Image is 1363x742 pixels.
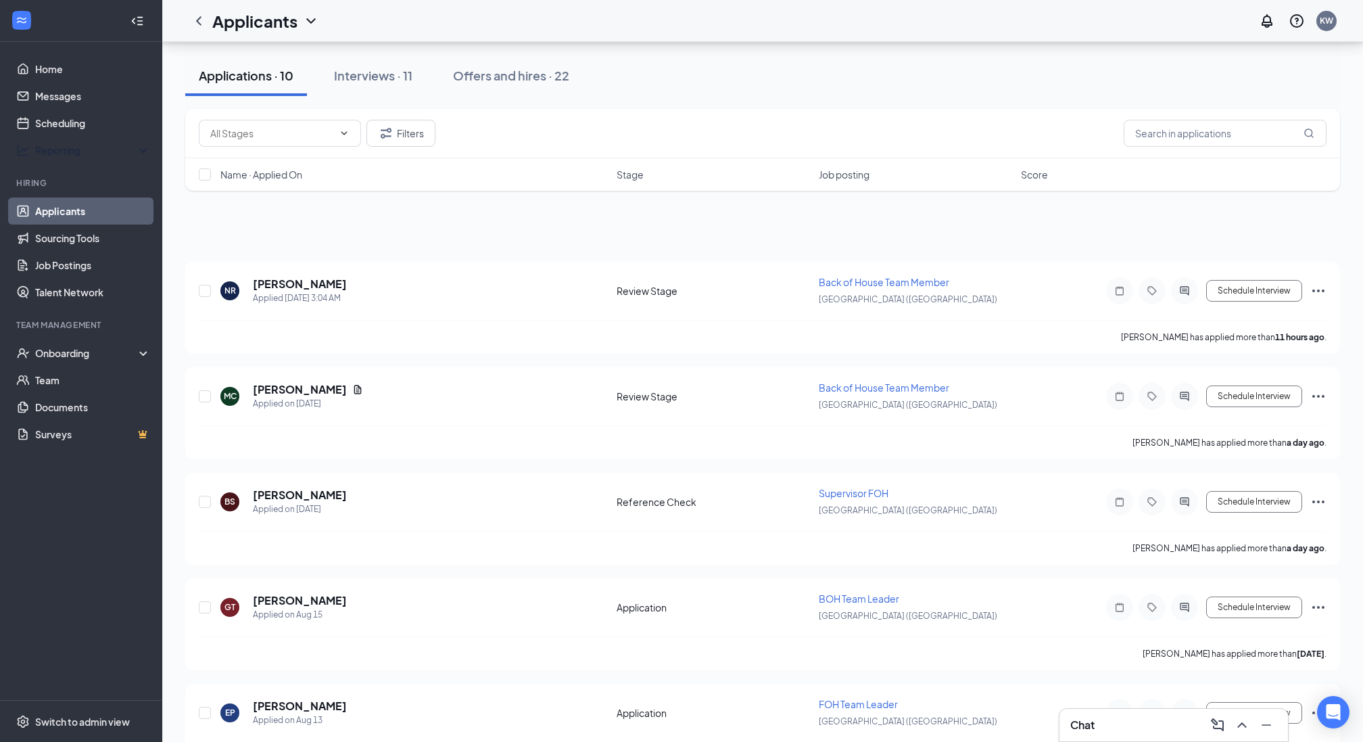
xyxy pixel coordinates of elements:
[819,716,997,726] span: [GEOGRAPHIC_DATA] ([GEOGRAPHIC_DATA])
[819,294,997,304] span: [GEOGRAPHIC_DATA] ([GEOGRAPHIC_DATA])
[1176,391,1193,402] svg: ActiveChat
[1256,714,1277,736] button: Minimize
[35,110,151,137] a: Scheduling
[35,715,130,728] div: Switch to admin view
[1070,718,1095,733] h3: Chat
[15,14,28,27] svg: WorkstreamLogo
[1231,714,1253,736] button: ChevronUp
[1144,708,1160,718] svg: Tag
[1144,496,1160,507] svg: Tag
[1144,602,1160,613] svg: Tag
[303,13,319,29] svg: ChevronDown
[224,285,236,296] div: NR
[1210,717,1226,733] svg: ComposeMessage
[35,367,151,394] a: Team
[339,128,350,139] svg: ChevronDown
[1206,491,1302,513] button: Schedule Interview
[1310,705,1326,721] svg: Ellipses
[1132,542,1326,554] p: [PERSON_NAME] has applied more than .
[1132,437,1326,448] p: [PERSON_NAME] has applied more than .
[224,496,235,507] div: BS
[1310,599,1326,616] svg: Ellipses
[1206,597,1302,618] button: Schedule Interview
[253,397,363,411] div: Applied on [DATE]
[617,168,644,181] span: Stage
[253,699,347,714] h5: [PERSON_NAME]
[1111,285,1128,296] svg: Note
[35,279,151,306] a: Talent Network
[212,9,297,32] h1: Applicants
[1111,602,1128,613] svg: Note
[617,601,811,614] div: Application
[35,198,151,225] a: Applicants
[1121,331,1326,343] p: [PERSON_NAME] has applied more than .
[35,55,151,83] a: Home
[1143,648,1326,659] p: [PERSON_NAME] has applied more than .
[225,707,235,718] div: EP
[1310,494,1326,510] svg: Ellipses
[1144,391,1160,402] svg: Tag
[1176,602,1193,613] svg: ActiveChat
[35,143,151,157] div: Reporting
[1287,438,1324,448] b: a day ago
[1275,332,1324,342] b: 11 hours ago
[1258,717,1274,733] svg: Minimize
[253,593,347,608] h5: [PERSON_NAME]
[35,421,151,448] a: SurveysCrown
[253,292,347,305] div: Applied [DATE] 3:04 AM
[1176,496,1193,507] svg: ActiveChat
[191,13,207,29] svg: ChevronLeft
[1259,13,1275,29] svg: Notifications
[819,400,997,410] span: [GEOGRAPHIC_DATA] ([GEOGRAPHIC_DATA])
[819,487,888,499] span: Supervisor FOH
[378,125,394,141] svg: Filter
[819,505,997,515] span: [GEOGRAPHIC_DATA] ([GEOGRAPHIC_DATA])
[1206,280,1302,302] button: Schedule Interview
[1234,717,1250,733] svg: ChevronUp
[253,382,347,397] h5: [PERSON_NAME]
[819,611,997,621] span: [GEOGRAPHIC_DATA] ([GEOGRAPHIC_DATA])
[224,390,237,402] div: MC
[35,83,151,110] a: Messages
[253,277,347,292] h5: [PERSON_NAME]
[35,252,151,279] a: Job Postings
[1124,120,1326,147] input: Search in applications
[253,608,347,622] div: Applied on Aug 15
[199,67,293,84] div: Applications · 10
[1206,702,1302,724] button: Schedule Interview
[352,384,363,395] svg: Document
[1111,708,1128,718] svg: Note
[1287,543,1324,553] b: a day ago
[617,284,811,298] div: Review Stage
[366,120,435,147] button: Filter Filters
[617,390,811,403] div: Review Stage
[16,715,30,728] svg: Settings
[35,346,139,360] div: Onboarding
[1320,15,1333,26] div: KW
[224,601,235,613] div: GT
[819,168,869,181] span: Job posting
[253,503,347,516] div: Applied on [DATE]
[617,706,811,720] div: Application
[130,14,144,28] svg: Collapse
[1310,283,1326,299] svg: Ellipses
[1206,386,1302,407] button: Schedule Interview
[16,346,30,360] svg: UserCheck
[16,143,30,157] svg: Analysis
[1207,714,1228,736] button: ComposeMessage
[453,67,569,84] div: Offers and hires · 22
[819,698,898,710] span: FOH Team Leader
[35,394,151,421] a: Documents
[253,488,347,503] h5: [PERSON_NAME]
[1111,391,1128,402] svg: Note
[1176,708,1193,718] svg: ActiveChat
[1297,649,1324,659] b: [DATE]
[1289,13,1305,29] svg: QuestionInfo
[253,714,347,727] div: Applied on Aug 13
[1317,696,1349,728] div: Open Intercom Messenger
[16,177,148,189] div: Hiring
[1310,388,1326,404] svg: Ellipses
[16,319,148,331] div: Team Management
[35,225,151,252] a: Sourcing Tools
